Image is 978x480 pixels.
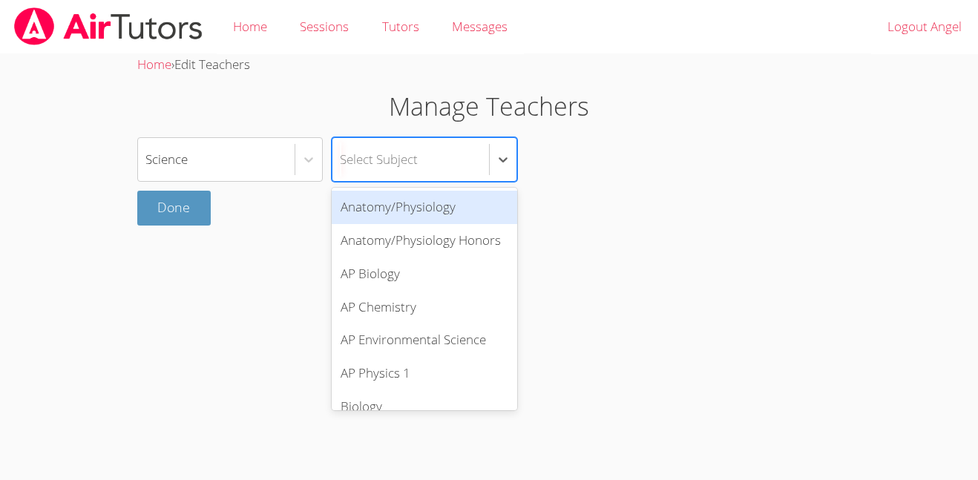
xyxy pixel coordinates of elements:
div: AP Environmental Science [332,323,517,357]
a: Home [137,56,171,73]
div: AP Biology [332,257,517,291]
img: airtutors_banner-c4298cdbf04f3fff15de1276eac7730deb9818008684d7c2e4769d2f7ddbe033.png [13,7,204,45]
div: › [137,54,841,76]
div: Select Subject [340,148,418,170]
div: Anatomy/Physiology Honors [332,224,517,257]
div: AP Chemistry [332,291,517,324]
div: AP Physics 1 [332,357,517,390]
div: Anatomy/Physiology [332,191,517,224]
div: Biology [332,390,517,424]
div: Science [145,148,188,170]
span: Edit Teachers [174,56,250,73]
h1: Manage Teachers [137,88,841,125]
a: Done [137,191,211,226]
span: Messages [452,18,508,35]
